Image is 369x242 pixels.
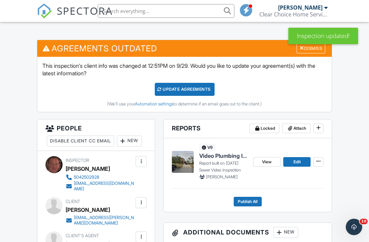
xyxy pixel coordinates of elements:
div: [EMAIL_ADDRESS][DOMAIN_NAME] [74,181,134,192]
h3: Agreements Outdated [37,40,332,57]
span: Client's Agent [66,233,99,238]
span: Inspector [66,158,89,163]
a: [EMAIL_ADDRESS][DOMAIN_NAME] [66,181,134,192]
div: Dismiss [297,43,325,53]
div: [EMAIL_ADDRESS][PERSON_NAME][DOMAIN_NAME] [74,215,134,226]
input: Search everything... [98,4,234,18]
a: [EMAIL_ADDRESS][PERSON_NAME][DOMAIN_NAME] [66,215,134,226]
div: New [117,136,142,147]
a: SPECTORA [37,9,113,24]
div: 5042502928 [74,175,99,180]
div: Inspection updated! [288,28,358,44]
div: (We'll use your to determine if an email goes out to the client.) [42,101,327,107]
span: Client [66,199,80,204]
h3: People [37,119,155,151]
div: Disable Client CC Email [47,136,114,147]
iframe: Intercom live chat [346,219,362,235]
div: [PERSON_NAME] [66,164,110,174]
div: New [273,227,298,238]
div: This inspection's client info was changed at 12:51PM on 9/29. Would you like to update your agree... [37,57,332,112]
div: [PERSON_NAME] [66,205,110,215]
a: Automation settings [135,101,173,106]
span: SPECTORA [57,3,113,18]
a: 5042502928 [66,174,134,181]
div: [PERSON_NAME] [278,4,323,11]
div: Update Agreements [155,83,215,96]
div: Clear Choice Home Services [259,11,328,18]
span: 10 [360,219,368,224]
img: The Best Home Inspection Software - Spectora [37,3,52,18]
